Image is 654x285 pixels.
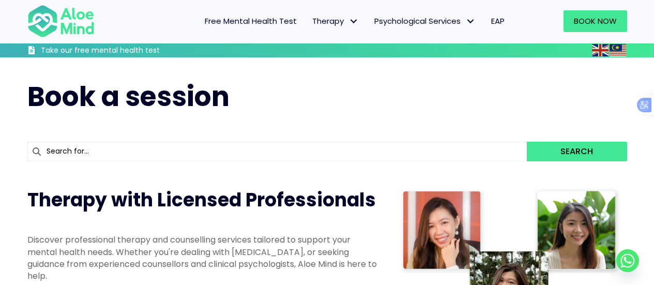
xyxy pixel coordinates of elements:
span: EAP [491,16,505,26]
nav: Menu [108,10,512,32]
a: Psychological ServicesPsychological Services: submenu [367,10,483,32]
a: Malay [610,44,627,56]
span: Book a session [27,78,230,115]
p: Discover professional therapy and counselling services tailored to support your mental health nee... [27,234,379,282]
span: Therapy with Licensed Professionals [27,187,376,213]
input: Search for... [27,142,527,161]
span: Therapy [312,16,359,26]
a: Whatsapp [616,249,639,272]
img: Aloe mind Logo [27,4,95,38]
a: EAP [483,10,512,32]
a: Book Now [564,10,627,32]
a: Take our free mental health test [27,46,215,57]
a: Free Mental Health Test [197,10,305,32]
span: Psychological Services [374,16,476,26]
button: Search [527,142,627,161]
h3: Take our free mental health test [41,46,215,56]
img: en [592,44,609,56]
a: TherapyTherapy: submenu [305,10,367,32]
img: ms [610,44,626,56]
a: English [592,44,610,56]
span: Psychological Services: submenu [463,14,478,29]
span: Free Mental Health Test [205,16,297,26]
span: Therapy: submenu [346,14,361,29]
span: Book Now [574,16,617,26]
